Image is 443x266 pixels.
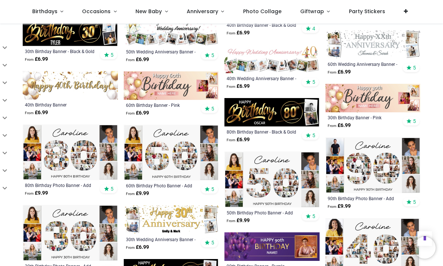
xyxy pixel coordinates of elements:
a: 30th Wedding Anniversary Banner - Gold Design [126,236,198,242]
a: 50th Wedding Anniversary Banner - Champagne Design [126,49,198,55]
span: Occasions [82,8,111,15]
span: 5 [312,132,315,139]
span: From [227,31,235,35]
span: 5 [413,118,416,124]
a: 50th Birthday Photo Banner - Add Photos [227,210,299,216]
img: Personalised 50th Wedding Anniversary Banner - Champagne Design - 9 Photo Upload [124,18,219,46]
span: 5 [413,64,416,71]
span: 5 [111,52,113,58]
strong: £ 6.99 [328,68,351,76]
span: From [126,246,135,250]
span: From [25,111,34,115]
span: From [328,70,336,74]
span: 5 [111,186,113,192]
span: 4 [312,25,315,32]
img: Personalised Happy 60th Birthday Banner - Pink - Custom Name & 3 Photo Upload [124,71,219,100]
strong: £ 6.99 [25,109,48,116]
strong: £ 6.99 [25,56,48,63]
span: From [227,138,235,142]
img: Personalised 60th Wedding Anniversary Banner - Silver Celebration Design - 4 Photo Upload [325,30,421,59]
a: 30th Birthday Banner - Black & Gold [25,48,97,54]
span: 5 [312,213,315,220]
span: 5 [312,79,315,85]
span: 5 [211,239,214,246]
a: 40th Birthday Banner [25,102,97,108]
img: Personalised 80th Birthday Photo Banner - Add Photos - Custom Text [23,124,118,180]
img: Personalised Happy 30th Birthday Banner - Black & Gold - Custom Name & 2 Photo Upload [23,18,118,46]
strong: £ 6.99 [328,122,351,129]
strong: £ 6.99 [126,56,149,63]
strong: £ 6.99 [126,244,149,251]
span: From [227,85,235,89]
img: Personalised 50th Birthday Photo Banner - Add Photos - Custom Text [224,151,320,207]
img: Personalised 90th Birthday Photo Banner - Add Photos - Custom Text [325,137,421,193]
img: Personalised Happy 30th Birthday Banner - Pink - Custom Name & 3 Photo Upload [325,84,421,112]
a: 60th Birthday Photo Banner - Add Photos [126,183,198,188]
a: 80th Birthday Banner - Black & Gold [227,129,299,135]
span: From [25,57,34,61]
span: From [25,191,34,195]
span: New Baby [135,8,162,15]
strong: £ 9.99 [328,203,351,210]
span: From [126,58,135,62]
img: Personalised 30th Wedding Anniversary Banner - Gold Design - Custom Name & 4 Photo Upload [124,205,219,234]
strong: £ 6.99 [227,83,250,90]
a: 60th Wedding Anniversary Banner - Silver Celebration Design [328,61,400,67]
strong: £ 6.99 [126,109,149,117]
a: 40th Birthday Banner - Black & Gold [227,22,299,28]
img: Personalised Happy 90th Birthday Banner - Purple Balloons - Custom Name & 1 Photo Upload [224,232,320,261]
strong: £ 6.99 [227,136,250,143]
img: Personalised 60th Birthday Photo Banner - Add Photos - Custom Text [124,125,219,181]
img: Personalised 40th Wedding Anniversary Banner - Floral Design - 9 Photo Upload [224,45,320,73]
a: 80th Birthday Photo Banner - Add Photos [25,182,97,188]
span: From [227,219,235,223]
img: Personalised Happy 80th Birthday Banner - Black & Gold - Custom Name & 2 Photo Upload [224,98,320,127]
iframe: Brevo live chat [414,237,436,259]
strong: £ 9.99 [126,190,149,197]
span: 5 [413,199,416,205]
span: From [328,124,336,128]
span: Giftwrap [300,8,324,15]
a: 30th Birthday Banner - Pink [328,115,400,120]
a: 90th Birthday Photo Banner - Add Photos [328,195,400,201]
span: Anniversary [187,8,218,15]
span: Birthdays [32,8,57,15]
img: Happy 40th Birthday Banner - Gold & White Balloons [23,71,118,100]
strong: £ 9.99 [227,217,250,224]
span: From [328,205,336,209]
span: From [126,192,135,196]
span: 5 [211,105,214,112]
span: From [126,111,135,115]
span: 5 [211,52,214,59]
span: Photo Collage [243,8,282,15]
strong: £ 9.99 [25,190,48,197]
strong: £ 6.99 [227,29,250,37]
img: Personalised 30th Birthday Photo Banner - Add Photos - Custom Text [23,205,118,261]
a: 60th Birthday Banner - Pink [126,102,198,108]
span: Party Stickers [349,8,385,15]
a: 40th Wedding Anniversary Banner - Floral Design [227,75,299,81]
span: 5 [211,186,214,192]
